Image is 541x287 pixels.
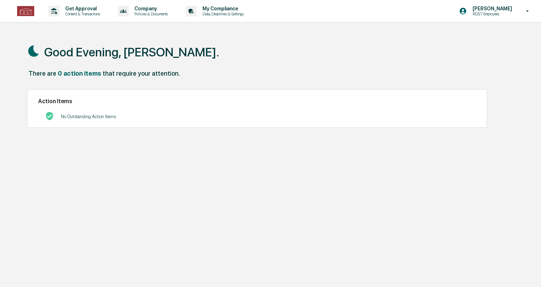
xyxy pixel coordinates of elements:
img: logo [17,6,34,16]
img: No Actions logo [45,112,54,120]
div: There are [29,70,56,77]
div: 0 action items [58,70,101,77]
p: No Outstanding Action Items [61,114,116,119]
p: Company [129,6,171,11]
p: [PERSON_NAME] [467,6,516,11]
p: Policies & Documents [129,11,171,16]
p: My Compliance [197,6,247,11]
div: that require your attention. [103,70,180,77]
h1: Good Evening, [PERSON_NAME]. [44,45,219,59]
p: Get Approval [60,6,104,11]
p: RDST Employees [467,11,516,16]
p: Data, Deadlines & Settings [197,11,247,16]
h2: Action Items [38,98,476,105]
p: Content & Transactions [60,11,104,16]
